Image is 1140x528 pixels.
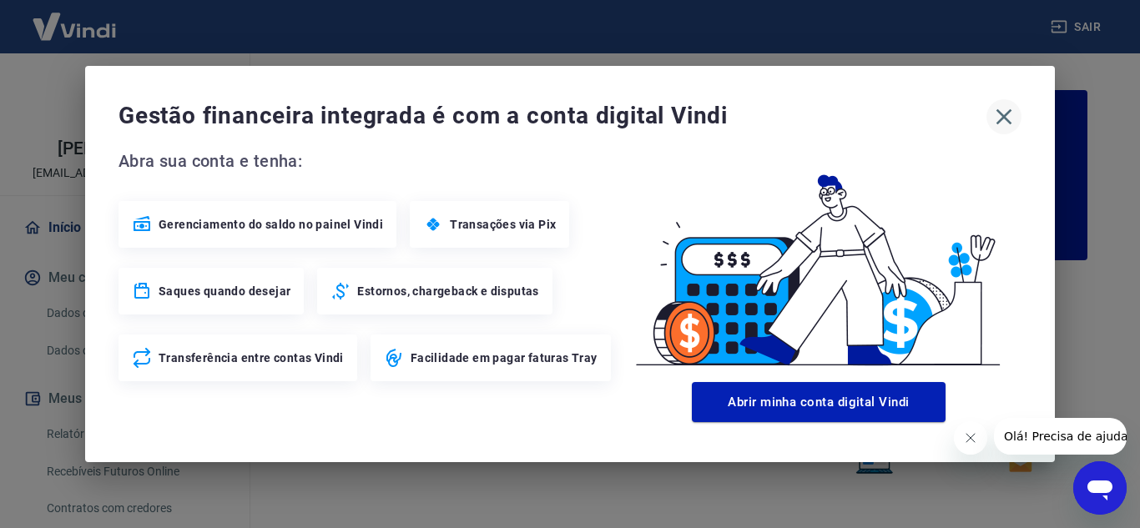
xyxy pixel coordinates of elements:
[692,382,946,422] button: Abrir minha conta digital Vindi
[954,421,987,455] iframe: Fechar mensagem
[616,148,1021,375] img: Good Billing
[159,283,290,299] span: Saques quando desejar
[159,216,383,233] span: Gerenciamento do saldo no painel Vindi
[994,418,1127,455] iframe: Mensagem da empresa
[411,349,598,366] span: Facilidade em pagar faturas Tray
[159,349,344,366] span: Transferência entre contas Vindi
[450,216,556,233] span: Transações via Pix
[1073,461,1127,515] iframe: Botão para abrir a janela de mensagens
[357,283,538,299] span: Estornos, chargeback e disputas
[119,148,616,174] span: Abra sua conta e tenha:
[10,12,140,25] span: Olá! Precisa de ajuda?
[119,99,986,133] span: Gestão financeira integrada é com a conta digital Vindi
